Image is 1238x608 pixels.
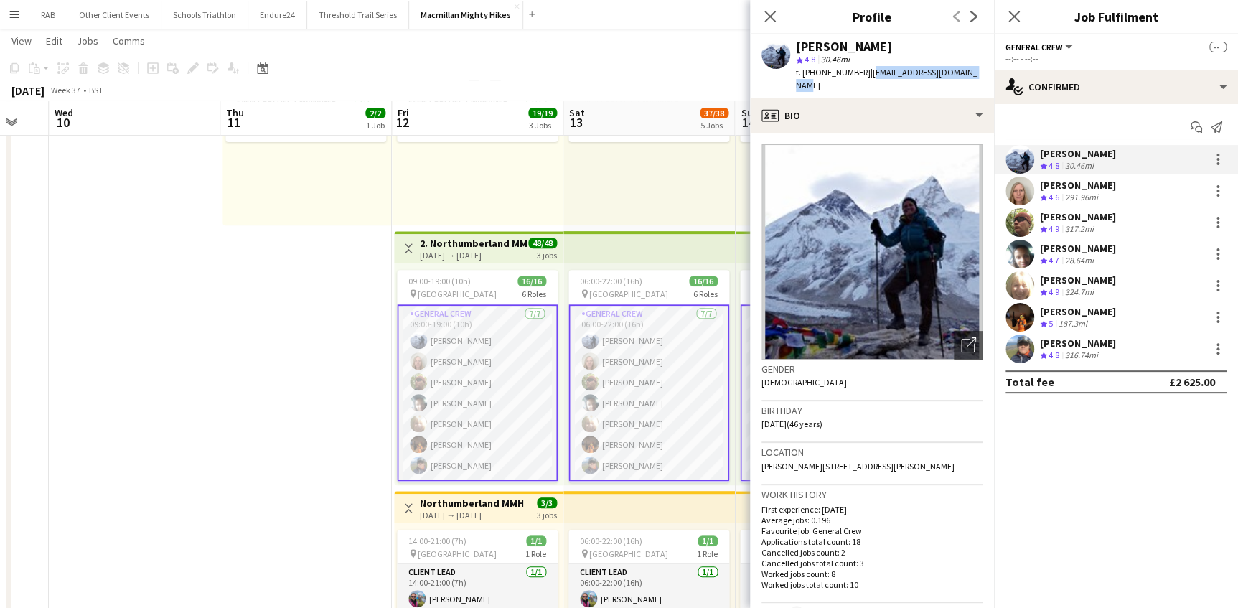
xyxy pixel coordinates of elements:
p: Worked jobs count: 8 [761,569,983,579]
span: 6 Roles [693,289,718,299]
span: 19/19 [528,108,557,118]
span: 10 [52,114,73,131]
span: Week 37 [47,85,83,95]
button: RAB [29,1,67,29]
div: Total fee [1005,375,1054,389]
div: [PERSON_NAME] [796,40,892,53]
h3: Location [761,446,983,459]
div: 291.96mi [1062,192,1101,204]
h3: Birthday [761,404,983,417]
span: 6 Roles [522,289,546,299]
div: 187.3mi [1056,318,1090,330]
a: Comms [107,32,151,50]
span: 11 [224,114,244,131]
span: [GEOGRAPHIC_DATA] [418,289,497,299]
span: 2/2 [365,108,385,118]
span: View [11,34,32,47]
p: Cancelled jobs count: 2 [761,547,983,558]
span: 4.9 [1049,223,1059,234]
span: 06:00-22:00 (16h) [580,276,642,286]
span: 5 [1049,318,1053,329]
span: Edit [46,34,62,47]
a: View [6,32,37,50]
span: t. [PHONE_NUMBER] [796,67,871,78]
span: 4.8 [805,54,815,65]
div: 3 Jobs [529,120,556,131]
button: Other Client Events [67,1,161,29]
span: 37/38 [700,108,728,118]
span: General Crew [1005,42,1063,52]
span: 16/16 [517,276,546,286]
app-card-role: General Crew7/706:00-22:00 (16h)[PERSON_NAME][PERSON_NAME][PERSON_NAME][PERSON_NAME][PERSON_NAME]... [568,304,729,481]
div: 06:00-22:00 (16h)16/16 [GEOGRAPHIC_DATA]6 RolesGeneral Crew7/706:00-22:00 (16h)[PERSON_NAME][PERS... [568,270,729,482]
div: [PERSON_NAME] [1040,305,1116,318]
div: 324.7mi [1062,286,1097,299]
h3: Work history [761,488,983,501]
h3: Job Fulfilment [994,7,1238,26]
span: 1 Role [525,548,546,559]
p: First experience: [DATE] [761,504,983,515]
app-job-card: 09:00-19:00 (10h)16/16 [GEOGRAPHIC_DATA]6 RolesGeneral Crew7/709:00-19:00 (10h)[PERSON_NAME][PERS... [397,270,558,482]
p: Favourite job: General Crew [761,525,983,536]
p: Worked jobs total count: 10 [761,579,983,590]
span: 4.9 [1049,286,1059,297]
span: 3/3 [537,497,557,508]
h3: 2. Northumberland MMH- 3 day role [420,237,527,250]
div: [PERSON_NAME] [1040,337,1116,350]
a: Jobs [71,32,104,50]
span: 14 [738,114,758,131]
span: 09:00-19:00 (10h) [408,276,471,286]
div: Open photos pop-in [954,331,983,360]
span: Jobs [77,34,98,47]
div: Bio [750,98,994,133]
div: [DATE] [11,83,44,98]
span: Sun [741,106,758,119]
span: 06:00-22:00 (16h) [580,535,642,546]
div: 1 Job [366,120,385,131]
span: Sat [569,106,585,119]
div: 06:00-22:00 (16h)16/16 [GEOGRAPHIC_DATA]6 RolesGeneral Crew7/707:00-19:00 (12h)[PERSON_NAME][PERS... [740,270,901,482]
div: Confirmed [994,70,1238,104]
span: 13 [567,114,585,131]
img: Crew avatar or photo [761,144,983,360]
span: | [EMAIL_ADDRESS][DOMAIN_NAME] [796,67,977,90]
div: [DATE] → [DATE] [420,510,527,520]
button: Macmillan Mighty Hikes [409,1,523,29]
span: 48/48 [528,238,557,248]
div: [PERSON_NAME] [1040,273,1116,286]
span: 16/16 [689,276,718,286]
h3: Northumberland MMH - 3 day role [420,497,527,510]
app-card-role: General Crew7/707:00-19:00 (12h)[PERSON_NAME][PERSON_NAME][PERSON_NAME][PERSON_NAME][PERSON_NAME]... [740,304,901,481]
span: Fri [398,106,409,119]
span: 4.7 [1049,255,1059,266]
p: Cancelled jobs total count: 3 [761,558,983,569]
button: Schools Triathlon [161,1,248,29]
div: 28.64mi [1062,255,1097,267]
span: Wed [55,106,73,119]
div: 5 Jobs [700,120,728,131]
h3: Gender [761,363,983,375]
div: BST [89,85,103,95]
p: Average jobs: 0.196 [761,515,983,525]
div: 316.74mi [1062,350,1101,362]
div: [PERSON_NAME] [1040,147,1116,160]
div: [PERSON_NAME] [1040,179,1116,192]
span: Thu [226,106,244,119]
span: 30.46mi [818,54,853,65]
p: Applications total count: 18 [761,536,983,547]
div: 3 jobs [537,508,557,520]
span: 4.8 [1049,350,1059,360]
span: 1/1 [698,535,718,546]
div: [PERSON_NAME] [1040,210,1116,223]
span: [PERSON_NAME][STREET_ADDRESS][PERSON_NAME] [761,461,955,472]
button: Threshold Trail Series [307,1,409,29]
div: 30.46mi [1062,160,1097,172]
div: 3 jobs [537,248,557,261]
span: [DEMOGRAPHIC_DATA] [761,377,847,388]
span: [GEOGRAPHIC_DATA] [418,548,497,559]
span: [GEOGRAPHIC_DATA] [589,289,668,299]
span: -- [1209,42,1227,52]
span: 1/1 [526,535,546,546]
button: General Crew [1005,42,1074,52]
